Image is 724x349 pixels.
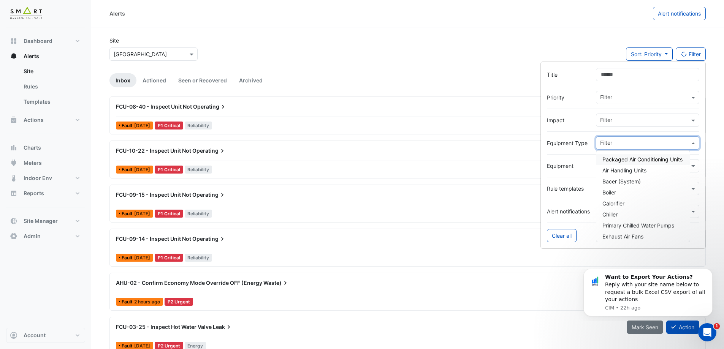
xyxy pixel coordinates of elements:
div: Filter [599,139,612,148]
div: P1 Critical [155,166,183,174]
span: Alerts [24,52,39,60]
span: Fault [122,167,134,172]
div: P2 Urgent [165,298,193,306]
div: Filter [599,93,612,103]
button: Alert notifications [653,7,706,20]
button: Reports [6,186,85,201]
button: Sort: Priority [626,47,673,61]
b: Want to Export Your Actions? [33,5,121,11]
span: Air Handling Units [602,167,646,174]
span: Operating [192,235,226,243]
button: Clear all [547,229,577,242]
a: Inbox [109,73,136,87]
button: Site Manager [6,213,85,229]
span: Waste) [263,279,289,287]
app-icon: Actions [10,116,17,124]
a: Actioned [136,73,172,87]
iframe: Intercom notifications message [572,269,724,321]
span: Reliability [185,122,212,129]
app-icon: Dashboard [10,37,17,45]
label: Rule templates [547,185,590,193]
app-icon: Indoor Env [10,174,17,182]
span: Wed 06-Aug-2025 07:00 BST [134,255,150,261]
button: Charts [6,140,85,155]
span: Operating [193,103,227,111]
span: Account [24,332,46,339]
label: Title [547,71,590,79]
a: Rules [17,79,85,94]
img: Profile image for CIM [17,6,29,18]
span: Wed 03-Sep-2025 17:45 BST [134,343,150,349]
button: Action [666,321,699,334]
span: Primary Chilled Water Pumps [602,222,674,229]
button: Mark Seen [627,321,663,334]
div: Message content [33,4,135,34]
span: Indoor Env [24,174,52,182]
span: Meters [24,159,42,167]
span: AHU-02 - Confirm Economy Mode Override OFF (Energy [116,280,262,286]
a: Templates [17,94,85,109]
a: Archived [233,73,269,87]
span: Tue 02-Sep-2025 12:15 BST [134,123,150,128]
span: Chiller [602,211,618,218]
img: Company Logo [9,6,43,21]
span: FCU-09-14 - Inspect Unit Not [116,235,191,242]
a: Seen or Recovered [172,73,233,87]
span: Reports [24,190,44,197]
span: Packaged Air Conditioning Units [602,156,683,163]
span: Fault [122,123,134,128]
span: Actions [24,116,44,124]
iframe: Intercom live chat [698,323,716,341]
span: FCU-09-15 - Inspect Unit Not [116,191,191,198]
div: P1 Critical [155,254,183,262]
span: Mark Seen [632,324,658,330]
span: Fault [122,212,134,216]
label: Impact [547,116,590,124]
app-icon: Meters [10,159,17,167]
app-icon: Site Manager [10,217,17,225]
label: Alert notifications [547,207,590,215]
span: Alert notifications [658,10,701,17]
app-icon: Alerts [10,52,17,60]
span: FCU-10-22 - Inspect Unit Not [116,147,191,154]
span: Fault [122,256,134,260]
label: Equipment Type [547,139,590,147]
span: Reliability [185,254,212,262]
span: Boiler [602,189,616,196]
div: Filter [599,116,612,126]
div: Reply with your site name below to request a bulk Excel CSV export of all your actions [33,4,135,34]
span: Sort: Priority [631,51,662,57]
button: Dashboard [6,33,85,49]
span: Wed 06-Aug-2025 07:01 BST [134,167,150,172]
span: Operating [192,191,226,199]
app-icon: Admin [10,232,17,240]
button: Actions [6,112,85,128]
div: Alerts [6,64,85,112]
button: Meters [6,155,85,171]
span: Reliability [185,210,212,218]
span: Calorifier [602,200,624,207]
span: Dashboard [24,37,52,45]
div: P1 Critical [155,122,183,129]
button: Filter [676,47,706,61]
span: Operating [192,147,226,155]
div: Alerts [109,9,125,17]
button: Admin [6,229,85,244]
app-icon: Reports [10,190,17,197]
a: Site [17,64,85,79]
span: Fri 05-Sep-2025 10:00 BST [134,299,160,305]
label: Priority [547,93,590,101]
span: 1 [714,323,720,329]
label: Site [109,36,119,44]
span: Admin [24,232,41,240]
span: Site Manager [24,217,58,225]
label: Equipment [547,162,590,170]
span: Wed 06-Aug-2025 07:01 BST [134,211,150,216]
span: Fault [122,300,134,304]
div: P1 Critical [155,210,183,218]
button: Account [6,328,85,343]
span: Exhaust Air Fans [602,233,643,240]
app-icon: Charts [10,144,17,152]
span: Fault [122,344,134,348]
span: FCU-03-25 - Inspect Hot Water Valve [116,324,212,330]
